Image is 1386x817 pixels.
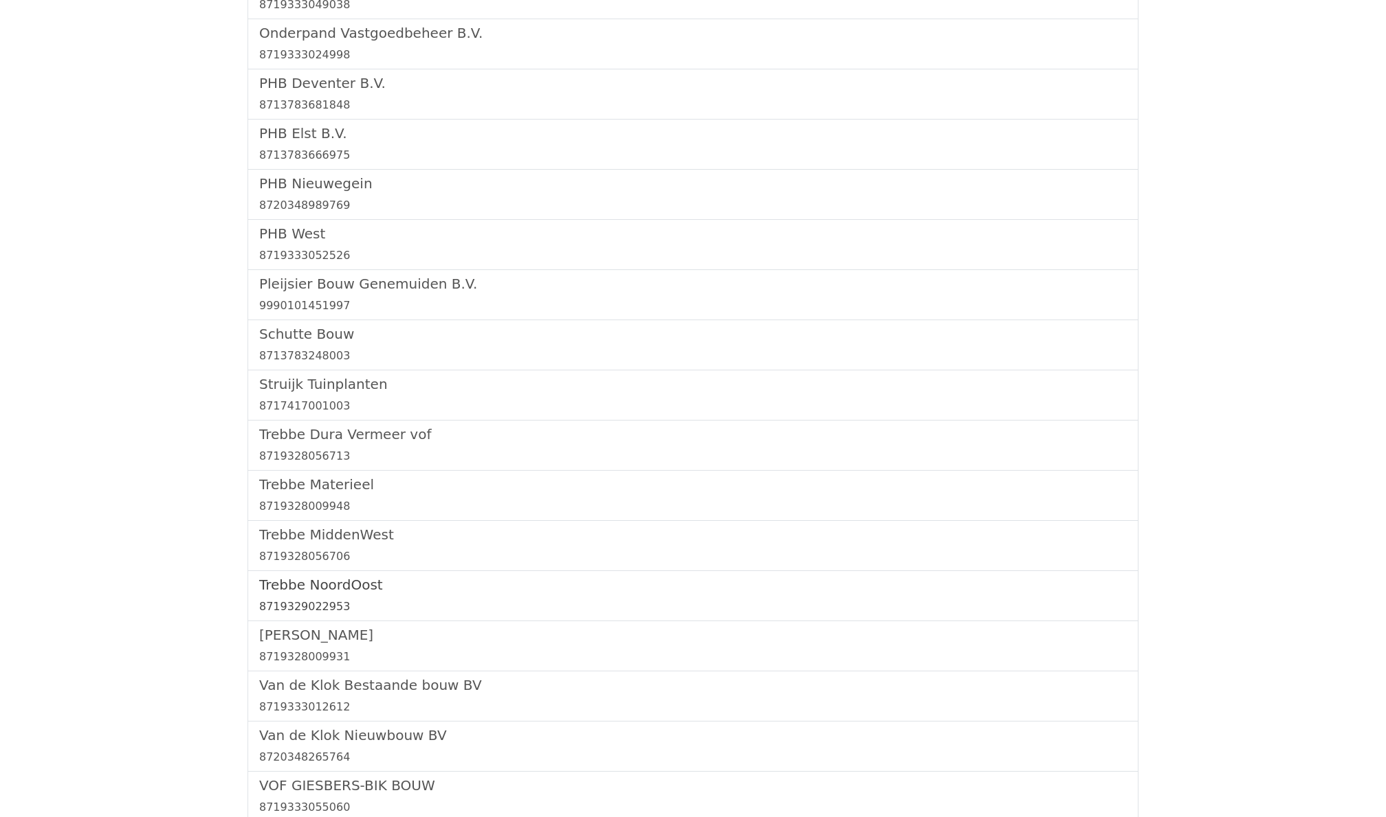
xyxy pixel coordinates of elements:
[259,147,1127,164] div: 8713783666975
[259,225,1127,264] a: PHB West8719333052526
[259,326,1127,364] a: Schutte Bouw8713783248003
[259,749,1127,765] div: 8720348265764
[259,175,1127,192] h5: PHB Nieuwegein
[259,699,1127,715] div: 8719333012612
[259,125,1127,142] h5: PHB Elst B.V.
[259,727,1127,743] h5: Van de Klok Nieuwbouw BV
[259,47,1127,63] div: 8719333024998
[259,175,1127,214] a: PHB Nieuwegein8720348989769
[259,627,1127,643] h5: [PERSON_NAME]
[259,376,1127,414] a: Struijk Tuinplanten8717417001003
[259,197,1127,214] div: 8720348989769
[259,727,1127,765] a: Van de Klok Nieuwbouw BV8720348265764
[259,498,1127,515] div: 8719328009948
[259,677,1127,693] h5: Van de Klok Bestaande bouw BV
[259,426,1127,465] a: Trebbe Dura Vermeer vof8719328056713
[259,526,1127,543] h5: Trebbe MiddenWest
[259,247,1127,264] div: 8719333052526
[259,799,1127,816] div: 8719333055060
[259,25,1127,63] a: Onderpand Vastgoedbeheer B.V.8719333024998
[259,276,1127,314] a: Pleijsier Bouw Genemuiden B.V.9990101451997
[259,627,1127,665] a: [PERSON_NAME]8719328009931
[259,476,1127,493] h5: Trebbe Materieel
[259,649,1127,665] div: 8719328009931
[259,426,1127,443] h5: Trebbe Dura Vermeer vof
[259,276,1127,292] h5: Pleijsier Bouw Genemuiden B.V.
[259,97,1127,113] div: 8713783681848
[259,577,1127,615] a: Trebbe NoordOost8719329022953
[259,376,1127,392] h5: Struijk Tuinplanten
[259,25,1127,41] h5: Onderpand Vastgoedbeheer B.V.
[259,548,1127,565] div: 8719328056706
[259,777,1127,794] h5: VOF GIESBERS-BIK BOUW
[259,677,1127,715] a: Van de Klok Bestaande bouw BV8719333012612
[259,577,1127,593] h5: Trebbe NoordOost
[259,326,1127,342] h5: Schutte Bouw
[259,298,1127,314] div: 9990101451997
[259,225,1127,242] h5: PHB West
[259,476,1127,515] a: Trebbe Materieel8719328009948
[259,448,1127,465] div: 8719328056713
[259,75,1127,113] a: PHB Deventer B.V.8713783681848
[259,598,1127,615] div: 8719329022953
[259,526,1127,565] a: Trebbe MiddenWest8719328056706
[259,125,1127,164] a: PHB Elst B.V.8713783666975
[259,777,1127,816] a: VOF GIESBERS-BIK BOUW8719333055060
[259,75,1127,91] h5: PHB Deventer B.V.
[259,398,1127,414] div: 8717417001003
[259,348,1127,364] div: 8713783248003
